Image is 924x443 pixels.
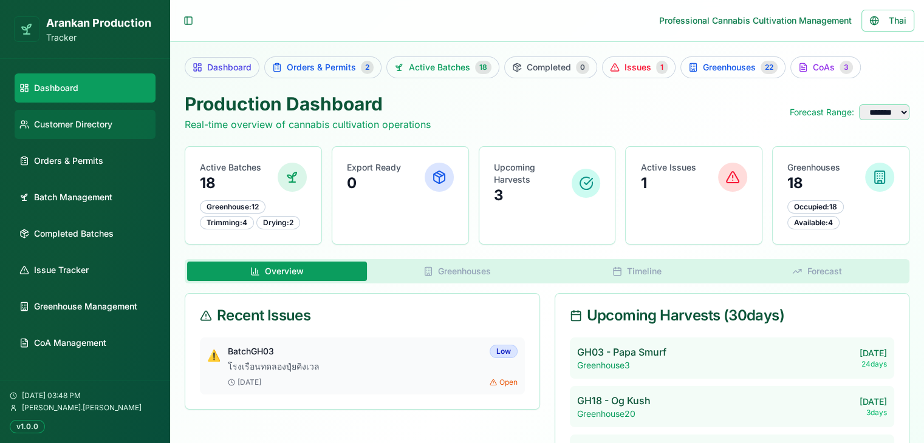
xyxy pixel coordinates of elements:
[15,328,156,357] a: CoA Management
[15,73,156,103] a: Dashboard
[361,61,374,74] div: 2
[287,61,356,73] span: Orders & Permits
[860,347,887,359] p: [DATE]
[367,262,547,281] button: Greenhouses
[504,56,597,78] a: Completed0
[34,337,106,349] span: CoA Management
[576,61,589,74] div: 0
[577,393,651,408] p: GH18 - Og Kush
[656,61,668,74] div: 1
[22,391,81,401] span: [DATE] 03:48 PM
[860,408,887,418] p: 3 days
[22,403,142,413] span: [PERSON_NAME].[PERSON_NAME]
[727,262,907,281] button: Forecast
[15,292,156,321] a: Greenhouse Management
[200,308,525,323] div: Recent Issues
[34,155,103,167] span: Orders & Permits
[200,161,261,174] p: Active Batches
[602,56,676,78] a: Issues1
[207,61,252,73] span: Dashboard
[34,264,89,276] span: Issue Tracker
[185,117,431,132] p: Real-time overview of cannabis cultivation operations
[490,345,518,358] div: Low
[347,161,401,174] p: Export Ready
[185,57,259,78] a: Dashboard
[577,345,666,359] p: GH03 - Papa Smurf
[386,56,499,78] a: Active Batches18
[787,200,844,214] div: Occupied: 18
[228,377,261,387] span: [DATE]
[34,300,137,313] span: Greenhouse Management
[200,216,254,229] div: Trimming : 4
[490,377,518,387] span: Open
[494,186,572,205] p: 3
[46,15,151,32] h1: Arankan Production
[787,161,840,174] p: Greenhouses
[264,56,382,78] a: Orders & Permits2
[787,174,840,193] p: 18
[34,228,114,240] span: Completed Batches
[703,61,756,73] span: Greenhouses
[15,146,156,175] a: Orders & Permits
[200,174,261,193] p: 18
[860,359,887,369] p: 24 days
[761,61,778,74] div: 22
[577,408,651,420] p: Greenhouse 20
[15,183,156,212] a: Batch Management
[15,219,156,248] a: Completed Batches
[200,200,265,214] div: Greenhouse : 12
[475,61,491,74] div: 18
[185,93,431,115] h1: Production Dashboard
[409,61,470,73] span: Active Batches
[790,56,861,78] a: CoAs3
[813,61,835,73] span: CoAs
[207,349,221,362] span: ⚠️
[787,216,840,229] div: Available: 4
[15,110,156,139] a: Customer Directory
[570,308,895,323] div: Upcoming Harvests ( 30 days)
[547,262,727,281] button: Timeline
[34,118,112,130] span: Customer Directory
[10,420,45,433] div: v1.0.0
[640,174,696,193] p: 1
[494,161,572,186] p: Upcoming Harvests
[527,61,571,73] span: Completed
[34,191,112,203] span: Batch Management
[659,15,852,27] div: Professional Cannabis Cultivation Management
[228,360,518,373] p: โรงเรือนทดลองปุ๋ยคิงเวล
[228,345,274,357] p: Batch GH03
[34,82,78,94] span: Dashboard
[790,106,854,118] span: Forecast Range:
[46,32,151,44] p: Tracker
[840,61,853,74] div: 3
[680,56,785,78] a: Greenhouses22
[577,359,666,371] p: Greenhouse 3
[15,255,156,285] a: Issue Tracker
[347,174,401,193] p: 0
[256,216,300,229] div: Drying : 2
[860,396,887,408] p: [DATE]
[625,61,651,73] span: Issues
[187,262,367,281] button: Overview
[640,161,696,174] p: Active Issues
[889,15,906,27] span: Thai
[861,10,914,32] button: Thai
